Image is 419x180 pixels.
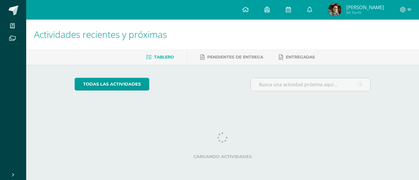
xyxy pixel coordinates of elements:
span: [PERSON_NAME] [346,4,384,10]
img: adb1328b5b563a18ff246cab41126b41.png [328,3,341,16]
label: Cargando actividades [75,154,371,159]
input: Busca una actividad próxima aquí... [251,78,371,91]
span: Actividades recientes y próximas [34,28,167,41]
a: Entregadas [279,52,315,62]
span: Pendientes de entrega [207,55,263,59]
span: Mi Perfil [346,10,384,15]
a: todas las Actividades [75,78,149,90]
span: Tablero [154,55,174,59]
span: Entregadas [286,55,315,59]
a: Pendientes de entrega [200,52,263,62]
a: Tablero [146,52,174,62]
